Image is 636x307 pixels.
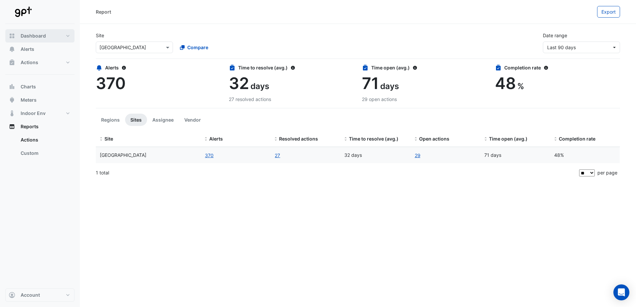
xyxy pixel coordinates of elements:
label: Site [96,32,104,39]
span: Site [104,136,113,142]
button: Export [597,6,620,18]
span: 370 [96,73,126,93]
app-icon: Reports [9,123,15,130]
span: Resolved actions [279,136,318,142]
button: Assignee [147,114,179,126]
button: Reports [5,120,75,133]
img: Company Logo [8,5,38,19]
button: Sites [125,114,147,126]
span: Reports [21,123,39,130]
button: Regions [96,114,125,126]
a: Actions [15,133,75,147]
div: Time to resolve (avg.) [229,64,354,71]
div: Reports [5,133,75,162]
span: 71 [362,73,379,93]
div: 48% [554,152,616,159]
span: Karrinyup Shopping Centre [100,152,146,158]
span: days [250,81,269,91]
span: Compare [187,44,208,51]
span: 22 May 25 - 20 Aug 25 [547,45,576,50]
span: Time open (avg.) [489,136,528,142]
span: 32 [229,73,249,93]
span: Account [21,292,40,298]
app-icon: Charts [9,83,15,90]
button: Vendor [179,114,206,126]
button: Indoor Env [5,107,75,120]
div: Alerts [96,64,221,71]
span: Time to resolve (avg.) [349,136,398,142]
span: Meters [21,97,37,103]
button: Meters [5,93,75,107]
span: Actions [21,59,38,66]
div: 1 total [96,164,578,181]
button: 370 [205,152,214,159]
div: 29 open actions [362,96,487,103]
app-icon: Dashboard [9,33,15,39]
button: Charts [5,80,75,93]
app-icon: Indoor Env [9,110,15,117]
a: 29 [414,152,421,159]
button: Actions [5,56,75,69]
span: Indoor Env [21,110,46,117]
span: Completion rate [559,136,595,142]
span: Export [601,9,616,15]
button: Account [5,288,75,302]
div: 32 days [344,152,406,159]
a: 27 [274,152,280,159]
button: Last 90 days [543,42,620,53]
span: Alerts [209,136,223,142]
app-icon: Meters [9,97,15,103]
button: Compare [176,42,213,53]
button: Dashboard [5,29,75,43]
span: Open actions [419,136,449,142]
span: days [380,81,399,91]
button: Alerts [5,43,75,56]
label: Date range [543,32,567,39]
div: Report [96,8,111,15]
app-icon: Alerts [9,46,15,52]
span: 48 [495,73,516,93]
span: % [517,81,524,91]
span: Dashboard [21,33,46,39]
span: Charts [21,83,36,90]
div: Completion (%) = Resolved Actions / (Resolved Actions + Open Actions) [554,135,616,143]
app-icon: Actions [9,59,15,66]
div: Completion rate [495,64,620,71]
a: Custom [15,147,75,160]
div: Open Intercom Messenger [613,284,629,300]
span: per page [597,170,617,175]
div: 71 days [484,152,546,159]
div: Time open (avg.) [362,64,487,71]
span: Alerts [21,46,34,52]
div: 27 resolved actions [229,96,354,103]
